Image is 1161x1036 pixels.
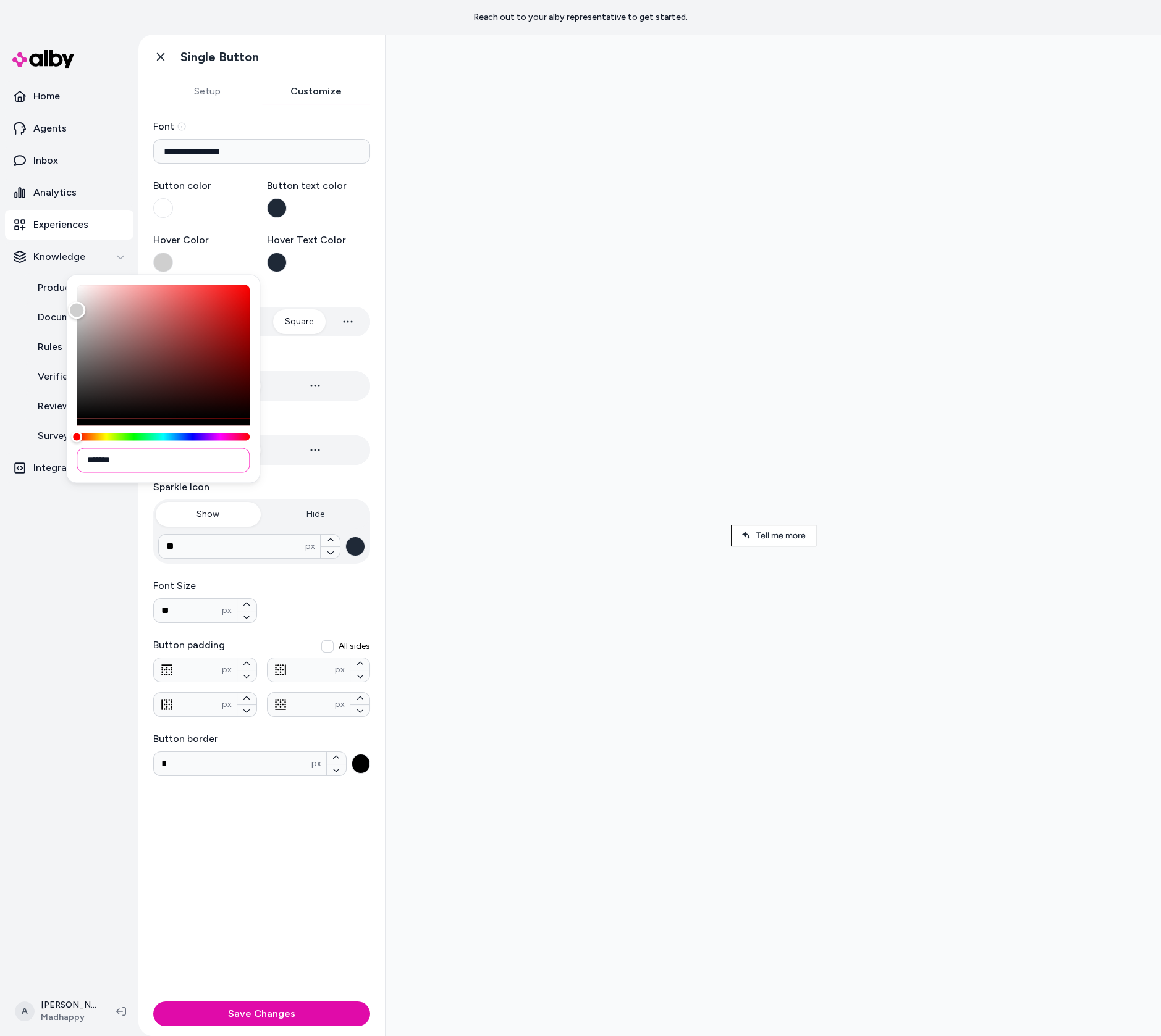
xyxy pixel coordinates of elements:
div: Hue [77,433,250,440]
button: Knowledge [5,242,133,272]
button: Customize [262,79,371,104]
p: Verified Q&As [38,369,103,384]
p: Agents [33,121,67,136]
a: Reviews [25,391,133,421]
p: Reach out to your alby representative to get started. [473,11,688,23]
span: px [311,758,321,770]
p: Inbox [33,153,58,168]
a: Documents [25,303,133,332]
p: Experiences [33,217,88,232]
button: A[PERSON_NAME]Madhappy [7,992,106,1031]
label: Sparkle Icon [153,480,370,495]
a: Analytics [5,178,133,207]
a: Home [5,81,133,111]
span: px [222,698,232,711]
span: px [222,604,232,617]
button: Hide [263,502,368,527]
p: Products [38,280,80,295]
a: Integrations [5,453,133,483]
label: Button padding [153,638,370,653]
label: Button width [153,351,370,366]
button: Square [272,309,326,334]
a: Survey Questions [25,421,133,451]
img: alby Logo [12,50,74,68]
a: Inbox [5,146,133,175]
label: Hover Text Color [267,233,371,248]
span: Madhappy [41,1011,96,1024]
span: px [335,698,345,711]
button: Show [156,502,261,527]
button: All sides [321,640,334,653]
input: Font Sizepx [154,603,222,618]
a: Verified Q&As [25,362,133,391]
button: Hover Color [153,253,173,272]
a: Experiences [5,210,133,240]
p: Rules [38,340,62,354]
button: Font Sizepx [237,611,256,623]
p: Survey Questions [38,428,119,443]
p: [PERSON_NAME] [41,999,96,1011]
label: Button color [153,178,257,193]
button: Button color [153,198,173,218]
p: Home [33,89,60,104]
label: Button height [153,416,370,430]
button: Hover Text Color [267,253,287,272]
button: Button text color [267,198,287,218]
button: Setup [153,79,262,104]
span: All sides [339,640,370,653]
p: Integrations [33,461,90,475]
label: Font [153,119,370,134]
p: Documents [38,310,90,325]
label: Button shape [153,287,370,302]
label: Font Size [153,579,257,593]
button: Font Sizepx [237,599,256,611]
h1: Single Button [180,49,259,65]
span: A [15,1001,35,1021]
span: px [222,664,232,676]
label: Button border [153,732,370,746]
a: Products [25,273,133,303]
p: Reviews [38,399,75,414]
label: Hover Color [153,233,257,248]
button: Save Changes [153,1001,370,1026]
label: Button text color [267,178,371,193]
p: Knowledge [33,249,85,264]
span: px [335,664,345,676]
p: Analytics [33,185,77,200]
div: Color [77,285,250,418]
span: px [305,540,315,553]
a: Rules [25,332,133,362]
a: Agents [5,114,133,143]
